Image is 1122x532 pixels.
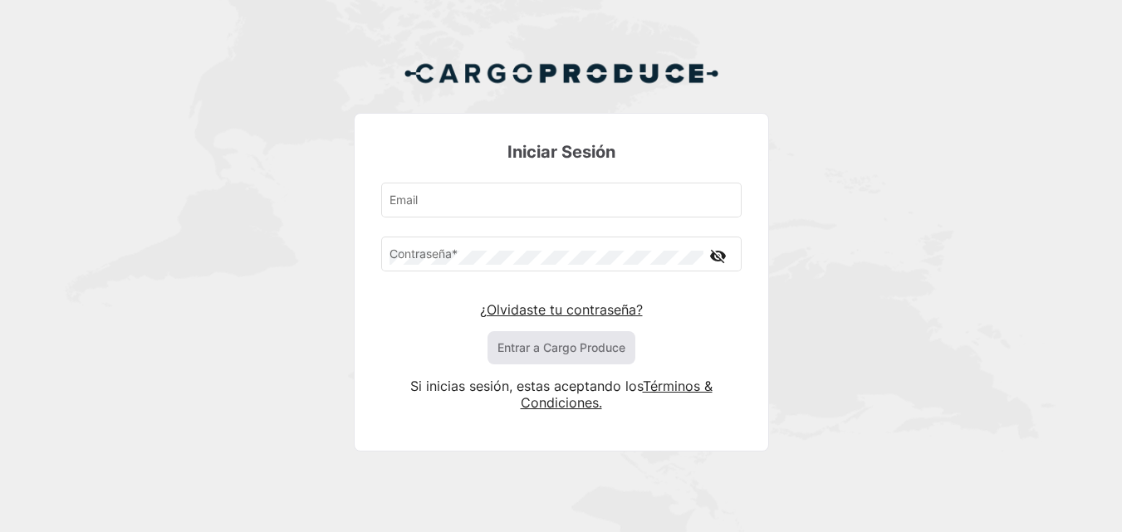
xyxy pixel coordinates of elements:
[404,53,719,93] img: Cargo Produce Logo
[480,301,643,318] a: ¿Olvidaste tu contraseña?
[521,378,713,411] a: Términos & Condiciones.
[410,378,643,394] span: Si inicias sesión, estas aceptando los
[708,246,728,266] mat-icon: visibility_off
[381,140,742,164] h3: Iniciar Sesión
